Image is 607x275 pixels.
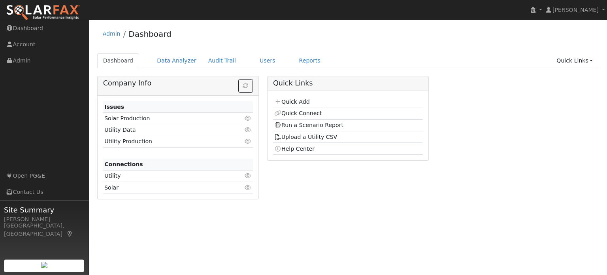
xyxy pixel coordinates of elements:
[274,110,322,116] a: Quick Connect
[103,79,253,87] h5: Company Info
[6,4,80,21] img: SolarFax
[274,122,343,128] a: Run a Scenario Report
[245,127,252,133] i: Click to view
[104,161,143,167] strong: Connections
[103,30,121,37] a: Admin
[41,262,47,268] img: retrieve
[4,205,85,215] span: Site Summary
[245,116,252,121] i: Click to view
[274,99,309,105] a: Quick Add
[103,182,229,193] td: Solar
[245,185,252,190] i: Click to view
[245,173,252,178] i: Click to view
[104,104,124,110] strong: Issues
[254,53,281,68] a: Users
[552,7,599,13] span: [PERSON_NAME]
[273,79,423,87] h5: Quick Links
[274,134,337,140] a: Upload a Utility CSV
[66,231,74,237] a: Map
[245,138,252,144] i: Click to view
[4,215,85,224] div: [PERSON_NAME]
[274,146,315,152] a: Help Center
[151,53,202,68] a: Data Analyzer
[103,113,229,124] td: Solar Production
[293,53,326,68] a: Reports
[550,53,599,68] a: Quick Links
[103,170,229,182] td: Utility
[103,124,229,136] td: Utility Data
[97,53,139,68] a: Dashboard
[128,29,172,39] a: Dashboard
[202,53,242,68] a: Audit Trail
[103,136,229,147] td: Utility Production
[4,222,85,238] div: [GEOGRAPHIC_DATA], [GEOGRAPHIC_DATA]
